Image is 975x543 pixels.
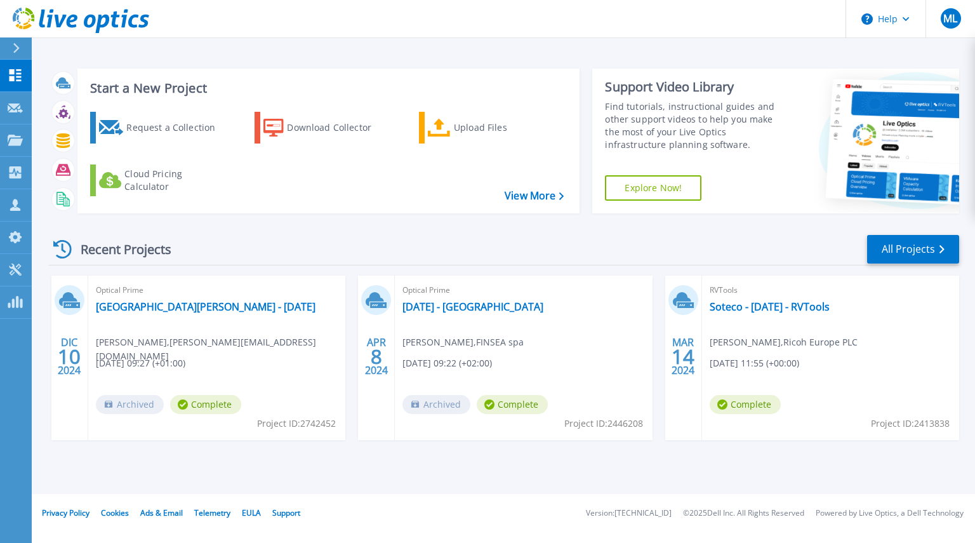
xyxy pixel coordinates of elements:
[477,395,548,414] span: Complete
[96,335,345,363] span: [PERSON_NAME] , [PERSON_NAME][EMAIL_ADDRESS][DOMAIN_NAME]
[170,395,241,414] span: Complete
[287,115,388,140] div: Download Collector
[419,112,560,144] a: Upload Files
[605,100,789,151] div: Find tutorials, instructional guides and other support videos to help you make the most of your L...
[671,333,695,380] div: MAR 2024
[90,81,564,95] h3: Start a New Project
[90,112,232,144] a: Request a Collection
[57,333,81,380] div: DIC 2024
[710,356,799,370] span: [DATE] 11:55 (+00:00)
[242,507,261,518] a: EULA
[124,168,226,193] div: Cloud Pricing Calculator
[96,395,164,414] span: Archived
[605,175,701,201] a: Explore Now!
[710,300,830,313] a: Soteco - [DATE] - RVTools
[96,283,338,297] span: Optical Prime
[586,509,672,518] li: Version: [TECHNICAL_ID]
[194,507,230,518] a: Telemetry
[257,417,336,431] span: Project ID: 2742452
[49,234,189,265] div: Recent Projects
[564,417,643,431] span: Project ID: 2446208
[96,356,185,370] span: [DATE] 09:27 (+01:00)
[402,300,543,313] a: [DATE] - [GEOGRAPHIC_DATA]
[683,509,804,518] li: © 2025 Dell Inc. All Rights Reserved
[710,395,781,414] span: Complete
[816,509,964,518] li: Powered by Live Optics, a Dell Technology
[505,190,564,202] a: View More
[867,235,959,264] a: All Projects
[140,507,183,518] a: Ads & Email
[371,351,382,362] span: 8
[454,115,555,140] div: Upload Files
[58,351,81,362] span: 10
[96,300,315,313] a: [GEOGRAPHIC_DATA][PERSON_NAME] - [DATE]
[364,333,388,380] div: APR 2024
[101,507,129,518] a: Cookies
[943,13,957,23] span: ML
[126,115,228,140] div: Request a Collection
[402,356,492,370] span: [DATE] 09:22 (+02:00)
[42,507,90,518] a: Privacy Policy
[605,79,789,95] div: Support Video Library
[255,112,396,144] a: Download Collector
[710,283,952,297] span: RVTools
[710,335,858,349] span: [PERSON_NAME] , Ricoh Europe PLC
[871,417,950,431] span: Project ID: 2413838
[402,335,524,349] span: [PERSON_NAME] , FINSEA spa
[672,351,694,362] span: 14
[272,507,300,518] a: Support
[402,395,470,414] span: Archived
[90,164,232,196] a: Cloud Pricing Calculator
[402,283,644,297] span: Optical Prime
